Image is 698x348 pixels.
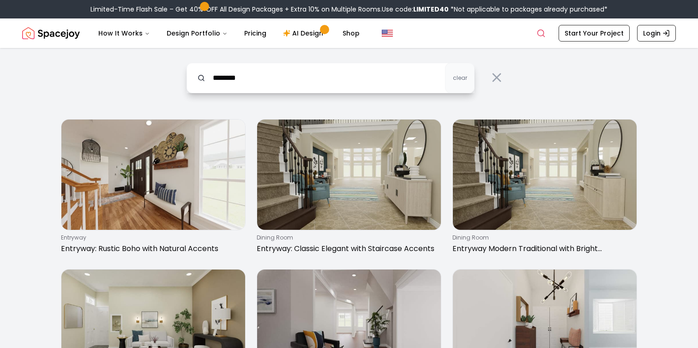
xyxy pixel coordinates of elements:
[559,25,630,42] a: Start Your Project
[61,120,245,230] img: Entryway: Rustic Boho with Natural Accents
[61,243,242,254] p: Entryway: Rustic Boho with Natural Accents
[61,119,246,258] a: Entryway: Rustic Boho with Natural AccentsentrywayEntryway: Rustic Boho with Natural Accents
[257,234,438,241] p: dining room
[445,63,475,93] button: clear
[257,243,438,254] p: Entryway: Classic Elegant with Staircase Accents
[452,243,633,254] p: Entryway Modern Traditional with Bright Openness
[237,24,274,42] a: Pricing
[257,120,441,230] img: Entryway: Classic Elegant with Staircase Accents
[413,5,449,14] b: LIMITED40
[449,5,608,14] span: *Not applicable to packages already purchased*
[637,25,676,42] a: Login
[159,24,235,42] button: Design Portfolio
[335,24,367,42] a: Shop
[22,24,80,42] a: Spacejoy
[22,24,80,42] img: Spacejoy Logo
[90,5,608,14] div: Limited-Time Flash Sale – Get 40% OFF All Design Packages + Extra 10% on Multiple Rooms.
[276,24,333,42] a: AI Design
[452,119,637,258] a: Entryway Modern Traditional with Bright Opennessdining roomEntryway Modern Traditional with Brigh...
[382,28,393,39] img: United States
[61,234,242,241] p: entryway
[257,119,441,258] a: Entryway: Classic Elegant with Staircase Accentsdining roomEntryway: Classic Elegant with Stairca...
[452,234,633,241] p: dining room
[453,74,467,82] span: clear
[382,5,449,14] span: Use code:
[22,18,676,48] nav: Global
[453,120,637,230] img: Entryway Modern Traditional with Bright Openness
[91,24,367,42] nav: Main
[91,24,157,42] button: How It Works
